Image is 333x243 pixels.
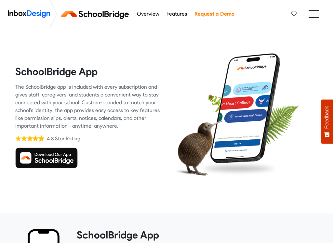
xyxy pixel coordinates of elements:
[15,147,78,168] img: Download SchoolBridge App
[207,53,283,163] img: phone.png
[15,83,162,130] div: The SchoolBridge app is included with every subscription and gives staff, caregivers, and student...
[77,229,313,241] heading: SchoolBridge App
[197,160,279,177] img: shadow.png
[47,135,80,142] div: 4.8 Star Rating
[135,7,161,20] a: Overview
[171,115,223,180] img: kiwi_bird.png
[324,106,330,129] span: Feedback
[193,7,236,20] a: Request a Demo
[15,66,162,78] heading: SchoolBridge App
[165,7,189,20] a: Features
[321,99,333,144] button: Feedback - Show survey
[60,6,133,22] img: schoolbridge logo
